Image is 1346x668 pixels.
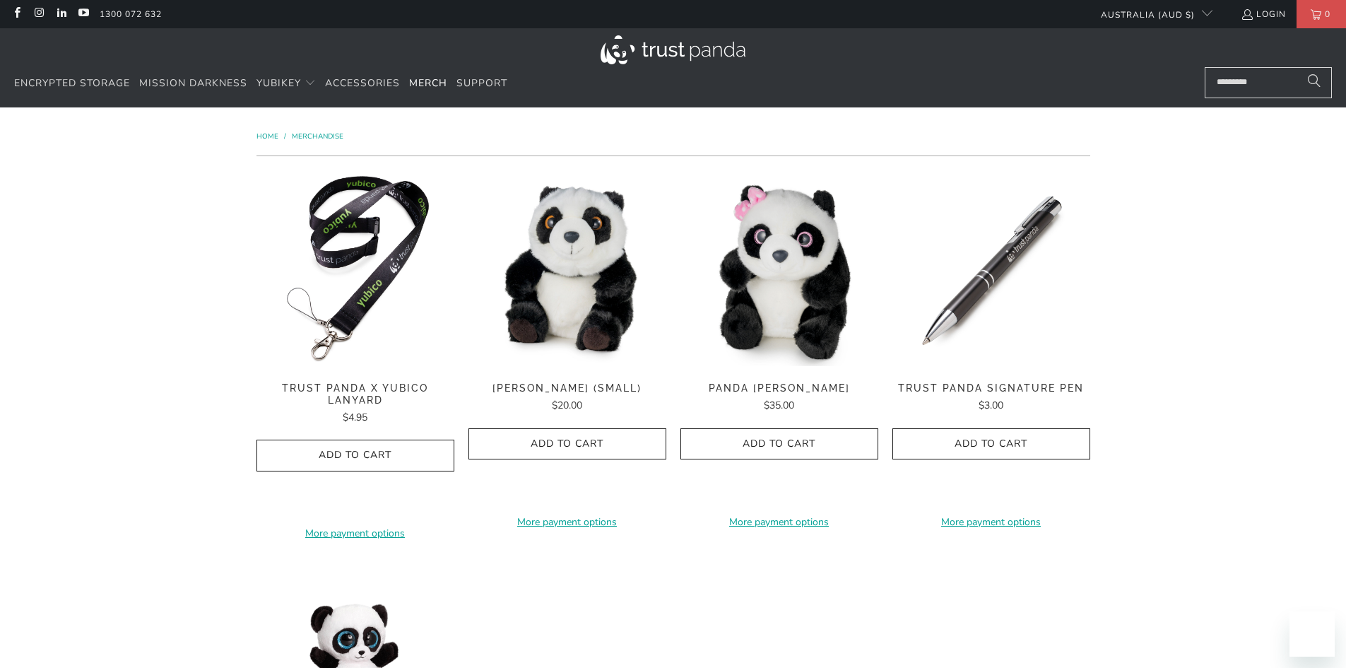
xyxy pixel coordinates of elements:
span: Add to Cart [271,450,439,462]
span: $35.00 [764,399,794,412]
span: $4.95 [343,411,367,424]
span: Add to Cart [483,438,651,450]
button: Add to Cart [468,428,666,460]
a: Trust Panda x Yubico Lanyard $4.95 [256,382,454,426]
span: Add to Cart [695,438,863,450]
a: Panda Lin Lin (Small) - Trust Panda Panda Lin Lin (Small) - Trust Panda [468,170,666,368]
img: Panda Lin Lin Sparkle - Trust Panda [680,170,878,368]
a: Merch [409,67,447,100]
a: Trust Panda Australia on YouTube [77,8,89,20]
a: Support [456,67,507,100]
span: Support [456,76,507,90]
a: Merchandise [292,131,343,141]
span: Merch [409,76,447,90]
span: Add to Cart [907,438,1075,450]
span: Accessories [325,76,400,90]
button: Add to Cart [256,440,454,471]
span: $20.00 [552,399,582,412]
img: Panda Lin Lin (Small) - Trust Panda [468,170,666,368]
a: Trust Panda Australia on LinkedIn [55,8,67,20]
img: Trust Panda Australia [601,35,745,64]
a: Encrypted Storage [14,67,130,100]
span: Trust Panda x Yubico Lanyard [256,382,454,406]
button: Add to Cart [680,428,878,460]
a: 1300 072 632 [100,6,162,22]
button: Add to Cart [892,428,1090,460]
span: Encrypted Storage [14,76,130,90]
a: Login [1241,6,1286,22]
a: Trust Panda Australia on Instagram [33,8,45,20]
a: More payment options [256,526,454,541]
img: Trust Panda Yubico Lanyard - Trust Panda [256,170,454,368]
a: Trust Panda Signature Pen $3.00 [892,382,1090,414]
img: Trust Panda Signature Pen - Trust Panda [892,170,1090,368]
span: YubiKey [256,76,301,90]
span: $3.00 [979,399,1003,412]
a: More payment options [680,515,878,530]
button: Search [1297,67,1332,98]
a: Accessories [325,67,400,100]
a: Home [256,131,281,141]
a: More payment options [468,515,666,530]
summary: YubiKey [256,67,316,100]
a: Mission Darkness [139,67,247,100]
input: Search... [1205,67,1332,98]
span: [PERSON_NAME] (Small) [468,382,666,394]
a: Panda [PERSON_NAME] $35.00 [680,382,878,414]
span: Panda [PERSON_NAME] [680,382,878,394]
a: [PERSON_NAME] (Small) $20.00 [468,382,666,414]
span: Trust Panda Signature Pen [892,382,1090,394]
a: Trust Panda Australia on Facebook [11,8,23,20]
span: Mission Darkness [139,76,247,90]
nav: Translation missing: en.navigation.header.main_nav [14,67,507,100]
span: / [284,131,286,141]
span: Home [256,131,278,141]
a: More payment options [892,515,1090,530]
iframe: Button to launch messaging window [1289,611,1335,657]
